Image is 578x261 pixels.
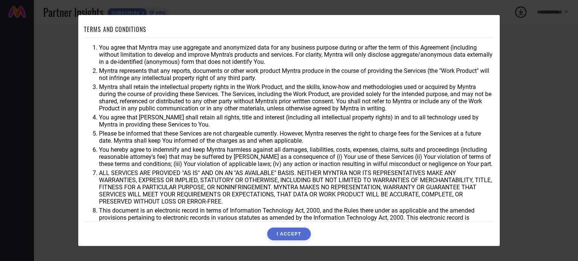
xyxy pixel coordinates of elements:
li: You agree that Myntra may use aggregate and anonymized data for any business purpose during or af... [99,44,494,65]
li: This document is an electronic record in terms of Information Technology Act, 2000, and the Rules... [99,207,494,228]
li: Please be informed that these Services are not chargeable currently. However, Myntra reserves the... [99,130,494,144]
li: You hereby agree to indemnify and keep Myntra harmless against all damages, liabilities, costs, e... [99,146,494,167]
h1: TERMS AND CONDITIONS [84,25,146,34]
button: I ACCEPT [267,228,310,240]
li: Myntra shall retain the intellectual property rights in the Work Product, and the skills, know-ho... [99,83,494,112]
li: Myntra represents that any reports, documents or other work product Myntra produce in the course ... [99,67,494,81]
li: You agree that [PERSON_NAME] shall retain all rights, title and interest (including all intellect... [99,114,494,128]
li: ALL SERVICES ARE PROVIDED "AS IS" AND ON AN "AS AVAILABLE" BASIS. NEITHER MYNTRA NOR ITS REPRESEN... [99,169,494,205]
